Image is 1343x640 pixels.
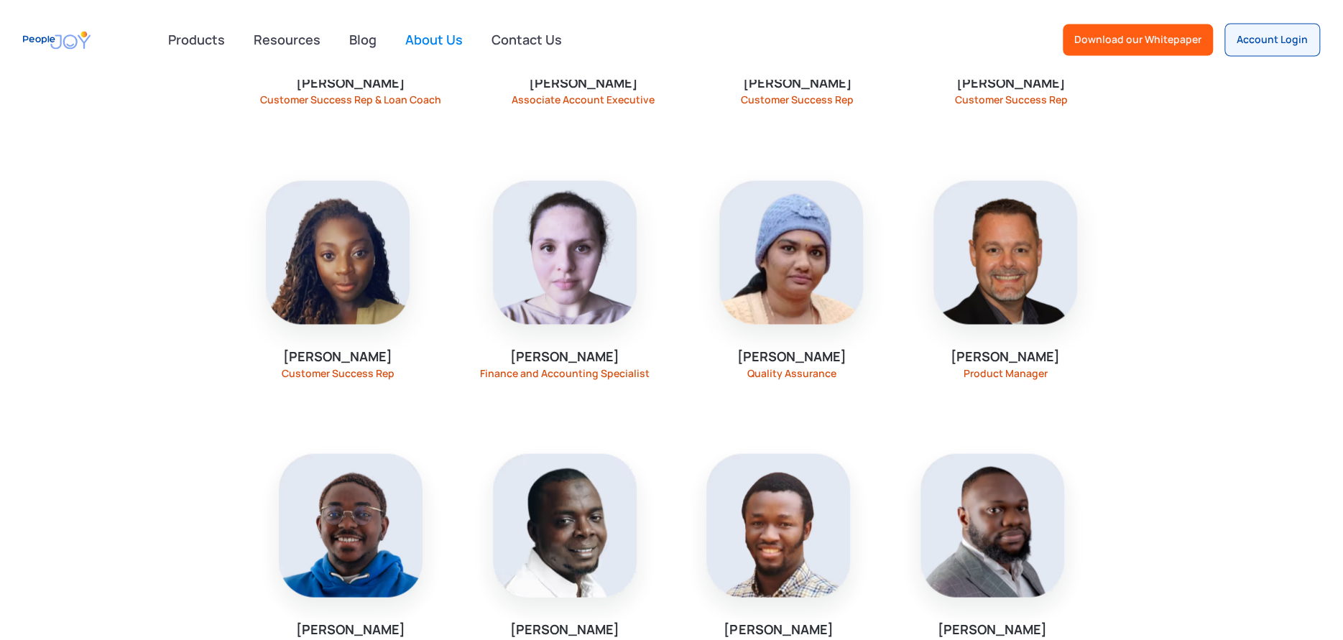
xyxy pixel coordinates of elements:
a: Account Login [1224,23,1320,56]
div: Customer Success Rep [282,367,394,379]
div: [PERSON_NAME] [938,620,1047,638]
div: Quality Assurance [747,367,836,379]
div: Products [160,25,234,54]
div: [PERSON_NAME] [956,74,1066,92]
a: Download our Whitepaper [1063,24,1213,55]
div: Download our Whitepaper [1074,32,1201,47]
div: [PERSON_NAME] [529,74,638,92]
div: [PERSON_NAME] [742,74,852,92]
div: [PERSON_NAME] [296,620,405,638]
a: home [23,24,91,56]
a: Contact Us [483,24,571,55]
div: Customer Success Rep & Loan Coach [260,94,441,106]
a: Resources [245,24,329,55]
div: Customer Success Rep [741,94,854,106]
div: [PERSON_NAME] [510,347,619,365]
div: [PERSON_NAME] [737,347,846,365]
div: [PERSON_NAME] [283,347,392,365]
a: Blog [341,24,385,55]
div: [PERSON_NAME] [724,620,833,638]
div: Associate Account Executive [512,94,655,106]
a: About Us [397,24,471,55]
div: Product Manager [963,367,1047,379]
div: [PERSON_NAME] [510,620,619,638]
div: Finance and Accounting Specialist [480,367,650,379]
div: Account Login [1237,32,1308,47]
div: [PERSON_NAME] [951,347,1060,365]
div: Customer Success Rep [954,94,1067,106]
div: [PERSON_NAME] [296,74,405,92]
